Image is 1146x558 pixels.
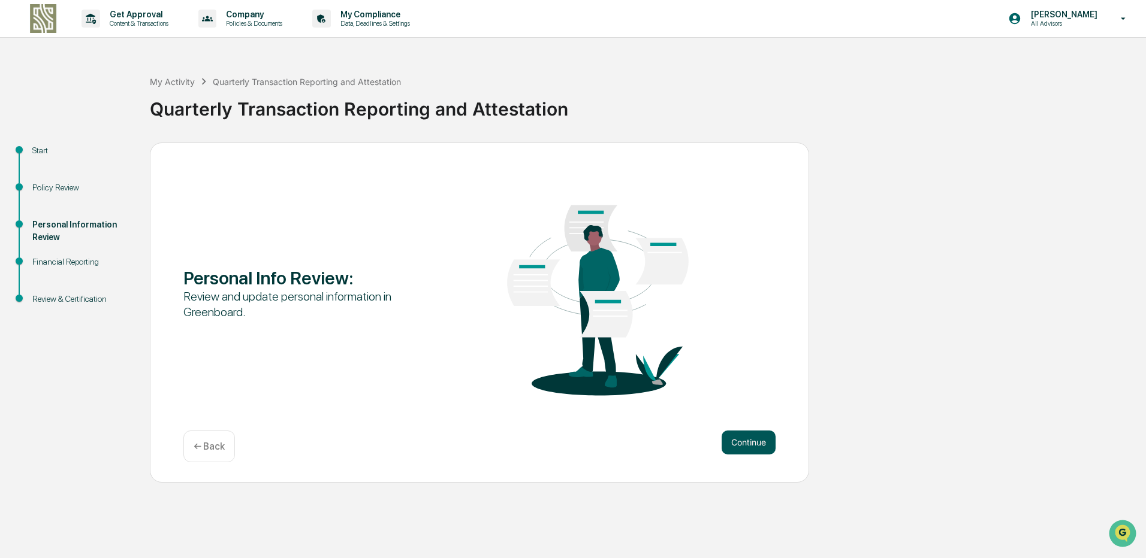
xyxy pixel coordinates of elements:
img: logo [29,4,58,33]
a: 🔎Data Lookup [7,169,80,190]
div: 🖐️ [12,152,22,162]
div: My Activity [150,77,195,87]
span: Data Lookup [24,174,76,186]
a: Powered byPylon [85,202,145,212]
a: 🖐️Preclearance [7,146,82,168]
p: How can we help? [12,25,218,44]
div: Review & Certification [32,293,131,305]
div: Start [32,144,131,157]
p: All Advisors [1021,19,1103,28]
span: Pylon [119,203,145,212]
p: Content & Transactions [100,19,174,28]
div: Quarterly Transaction Reporting and Attestation [150,89,1140,120]
div: Policy Review [32,181,131,194]
p: Company [216,10,288,19]
div: 🔎 [12,175,22,184]
div: 🗄️ [87,152,96,162]
p: Data, Deadlines & Settings [331,19,416,28]
img: 1746055101610-c473b297-6a78-478c-a979-82029cc54cd1 [12,92,34,113]
p: [PERSON_NAME] [1021,10,1103,19]
div: Financial Reporting [32,256,131,268]
p: My Compliance [331,10,416,19]
button: Continue [722,430,776,454]
div: Review and update personal information in Greenboard. [183,289,420,320]
div: We're available if you need us! [41,104,152,113]
span: Attestations [99,151,149,163]
div: Start new chat [41,92,197,104]
img: Personal Info Review [479,169,716,416]
span: Preclearance [24,151,77,163]
div: Quarterly Transaction Reporting and Attestation [213,77,401,87]
p: Get Approval [100,10,174,19]
p: Policies & Documents [216,19,288,28]
div: Personal Information Review [32,219,131,244]
iframe: Open customer support [1108,518,1140,551]
a: 🗄️Attestations [82,146,153,168]
button: Start new chat [204,95,218,110]
p: ← Back [194,441,225,452]
div: Personal Info Review : [183,267,420,289]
